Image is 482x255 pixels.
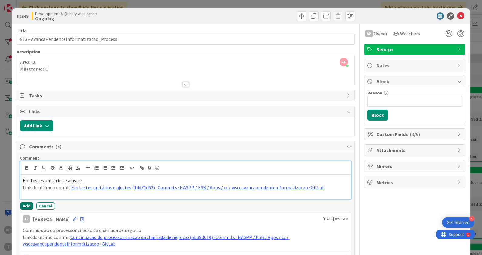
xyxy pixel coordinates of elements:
span: Support [13,1,28,8]
input: type card name here... [17,34,355,45]
b: Ongoing [35,16,97,21]
b: 349 [21,13,28,19]
span: Description [17,49,40,55]
span: Metrics [377,179,454,186]
div: Open Get Started checklist, remaining modules: 4 [442,217,474,228]
button: Add Link [20,120,53,131]
span: Em testes unitários e ajustes. [23,177,84,184]
p: Continuacao do processor criacao da chamada de negocio [23,227,349,234]
a: Em testes unitários e ajustes (14d71d63) · Commits · NASPP / ESB / Apps / cc / wsccavancapendente... [71,184,325,190]
a: Continuacao do processor criacao da chamada de negocio (5b393019) · Commits · NASPP / ESB / Apps ... [23,234,290,247]
span: Links [29,108,344,115]
div: 4 [469,216,474,221]
span: Attachments [377,147,454,154]
span: Development & Quality Assurance [35,11,97,16]
div: [PERSON_NAME] [33,215,70,223]
span: Serviço [377,46,454,53]
span: Tasks [29,92,344,99]
span: Watchers [400,30,420,37]
div: Get Started [447,220,470,226]
span: ( 4 ) [55,144,61,150]
span: Custom Fields [377,131,454,138]
div: AP [23,215,30,223]
span: [DATE] 8:51 AM [323,216,349,222]
button: Cancel [36,202,55,210]
span: Block [377,78,454,85]
span: Owner [374,30,387,37]
div: AP [365,30,373,37]
span: Comment [20,155,39,161]
span: Mirrors [377,163,454,170]
button: Block [367,110,388,121]
span: AP [340,58,348,66]
span: ( 3/6 ) [410,131,420,137]
span: Comments [29,143,344,150]
p: Area: CC [20,59,352,66]
label: Title [17,28,26,34]
p: Milestone: CC [20,66,352,73]
p: Link do ultimo commit [23,234,349,247]
button: Add [20,202,33,210]
p: Link do ultimo commit: [23,184,349,191]
span: Dates [377,62,454,69]
span: ID [17,12,28,20]
div: 1 [32,2,33,7]
label: Reason [367,90,382,96]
